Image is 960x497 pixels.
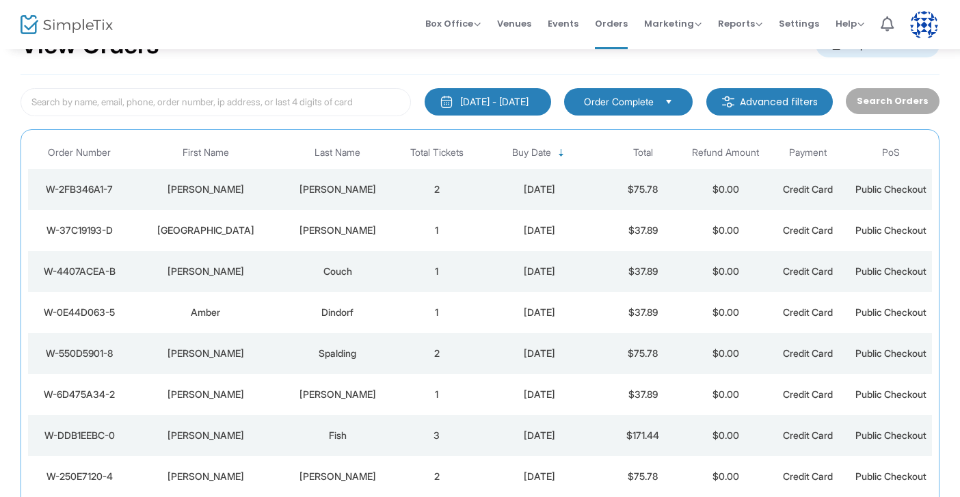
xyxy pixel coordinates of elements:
[135,265,276,278] div: Corinne
[31,306,128,319] div: W-0E44D063-5
[28,137,932,497] div: Data table
[789,147,827,159] span: Payment
[135,429,276,442] div: David
[283,429,392,442] div: Fish
[602,333,684,374] td: $75.78
[395,251,478,292] td: 1
[31,388,128,401] div: W-6D475A34-2
[481,183,598,196] div: 8/25/2025
[48,147,111,159] span: Order Number
[283,183,392,196] div: Newmann
[481,470,598,483] div: 8/22/2025
[684,333,767,374] td: $0.00
[602,415,684,456] td: $171.44
[556,148,567,159] span: Sortable
[602,210,684,251] td: $37.89
[183,147,229,159] span: First Name
[481,347,598,360] div: 8/24/2025
[684,137,767,169] th: Refund Amount
[21,88,411,116] input: Search by name, email, phone, order number, ip address, or last 4 digits of card
[602,292,684,333] td: $37.89
[481,224,598,237] div: 8/25/2025
[425,88,551,116] button: [DATE] - [DATE]
[602,374,684,415] td: $37.89
[783,470,833,482] span: Credit Card
[395,137,478,169] th: Total Tickets
[855,388,926,400] span: Public Checkout
[548,6,578,41] span: Events
[783,429,833,441] span: Credit Card
[481,306,598,319] div: 8/24/2025
[481,429,598,442] div: 8/22/2025
[855,429,926,441] span: Public Checkout
[836,17,864,30] span: Help
[31,224,128,237] div: W-37C19193-D
[882,147,900,159] span: PoS
[395,292,478,333] td: 1
[684,456,767,497] td: $0.00
[425,17,481,30] span: Box Office
[783,224,833,236] span: Credit Card
[684,169,767,210] td: $0.00
[855,306,926,318] span: Public Checkout
[783,265,833,277] span: Credit Card
[283,388,392,401] div: LoGiudice
[684,374,767,415] td: $0.00
[779,6,819,41] span: Settings
[595,6,628,41] span: Orders
[684,415,767,456] td: $0.00
[783,183,833,195] span: Credit Card
[135,224,276,237] div: Adelaide
[395,169,478,210] td: 2
[481,388,598,401] div: 8/22/2025
[135,347,276,360] div: Haley
[135,388,276,401] div: Giavana
[602,456,684,497] td: $75.78
[718,17,762,30] span: Reports
[855,224,926,236] span: Public Checkout
[602,169,684,210] td: $75.78
[31,347,128,360] div: W-550D5901-8
[684,210,767,251] td: $0.00
[283,347,392,360] div: Spalding
[659,94,678,109] button: Select
[440,95,453,109] img: monthly
[135,470,276,483] div: John
[31,429,128,442] div: W-DDB1EEBC-0
[855,265,926,277] span: Public Checkout
[497,6,531,41] span: Venues
[135,183,276,196] div: Emma
[460,95,529,109] div: [DATE] - [DATE]
[855,347,926,359] span: Public Checkout
[602,137,684,169] th: Total
[783,306,833,318] span: Credit Card
[481,265,598,278] div: 8/25/2025
[855,470,926,482] span: Public Checkout
[512,147,551,159] span: Buy Date
[684,292,767,333] td: $0.00
[283,470,392,483] div: Barnes
[395,210,478,251] td: 1
[283,265,392,278] div: Couch
[584,95,654,109] span: Order Complete
[283,306,392,319] div: Dindorf
[283,224,392,237] div: Brandt
[706,88,833,116] m-button: Advanced filters
[783,388,833,400] span: Credit Card
[783,347,833,359] span: Credit Card
[315,147,360,159] span: Last Name
[395,333,478,374] td: 2
[395,374,478,415] td: 1
[395,456,478,497] td: 2
[135,306,276,319] div: Amber
[31,183,128,196] div: W-2FB346A1-7
[721,95,735,109] img: filter
[395,415,478,456] td: 3
[31,470,128,483] div: W-250E7120-4
[855,183,926,195] span: Public Checkout
[31,265,128,278] div: W-4407ACEA-B
[644,17,702,30] span: Marketing
[684,251,767,292] td: $0.00
[602,251,684,292] td: $37.89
